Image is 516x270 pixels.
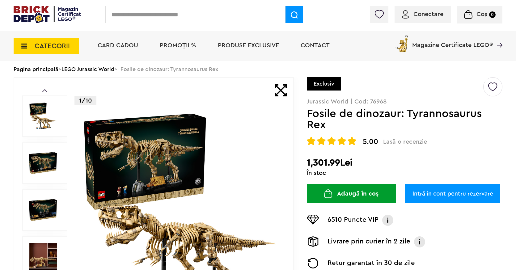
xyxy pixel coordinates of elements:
[383,138,427,146] span: Lasă o recenzie
[61,66,114,72] a: LEGO Jurassic World
[476,11,487,17] span: Coș
[337,137,346,145] img: Evaluare cu stele
[218,42,279,49] a: Produse exclusive
[160,42,196,49] a: PROMOȚII %
[493,34,502,40] a: Magazine Certificate LEGO®
[348,137,356,145] img: Evaluare cu stele
[14,66,58,72] a: Pagina principală
[307,157,502,168] h2: 1,301.99Lei
[402,11,443,17] a: Conectare
[413,236,426,247] img: Info livrare prin curier
[328,236,410,247] p: Livrare prin curier în 2 zile
[328,258,415,268] p: Retur garantat în 30 de zile
[405,184,500,203] a: Intră în cont pentru rezervare
[35,43,70,49] span: CATEGORII
[307,137,315,145] img: Evaluare cu stele
[307,184,396,203] button: Adaugă în coș
[327,137,336,145] img: Evaluare cu stele
[382,215,394,226] img: Info VIP
[307,77,341,91] div: Exclusiv
[301,42,330,49] a: Contact
[14,61,502,77] div: > > Fosile de dinozaur: Tyrannosaurus Rex
[489,11,496,18] small: 0
[29,102,57,130] img: Fosile de dinozaur: Tyrannosaurus Rex
[42,89,47,92] a: Prev
[363,138,378,146] span: 5.00
[307,258,319,268] img: Returnare
[98,42,138,49] a: Card Cadou
[317,137,326,145] img: Evaluare cu stele
[29,196,57,224] img: Fosile de dinozaur: Tyrannosaurus Rex LEGO 76968
[307,215,319,225] img: Puncte VIP
[413,11,443,17] span: Conectare
[307,170,502,176] div: În stoc
[307,108,482,130] h1: Fosile de dinozaur: Tyrannosaurus Rex
[29,149,57,177] img: Fosile de dinozaur: Tyrannosaurus Rex
[307,236,319,247] img: Livrare
[328,215,379,226] p: 6510 Puncte VIP
[412,34,493,48] span: Magazine Certificate LEGO®
[307,99,502,105] p: Jurassic World | Cod: 76968
[74,96,96,105] p: 1/10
